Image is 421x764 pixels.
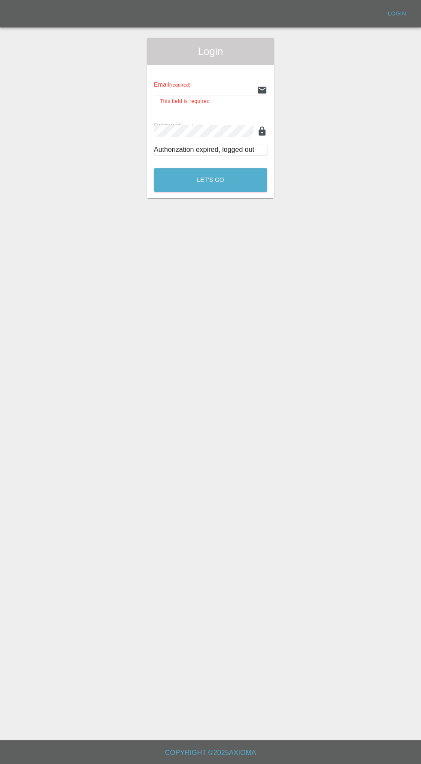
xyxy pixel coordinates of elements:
[154,145,267,155] div: Authorization expired, logged out
[383,7,411,21] a: Login
[154,168,267,192] button: Let's Go
[154,122,202,129] span: Password
[154,81,190,88] span: Email
[7,747,414,759] h6: Copyright © 2025 Axioma
[181,124,202,129] small: (required)
[154,45,267,58] span: Login
[160,97,261,106] p: This field is required
[169,82,191,88] small: (required)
